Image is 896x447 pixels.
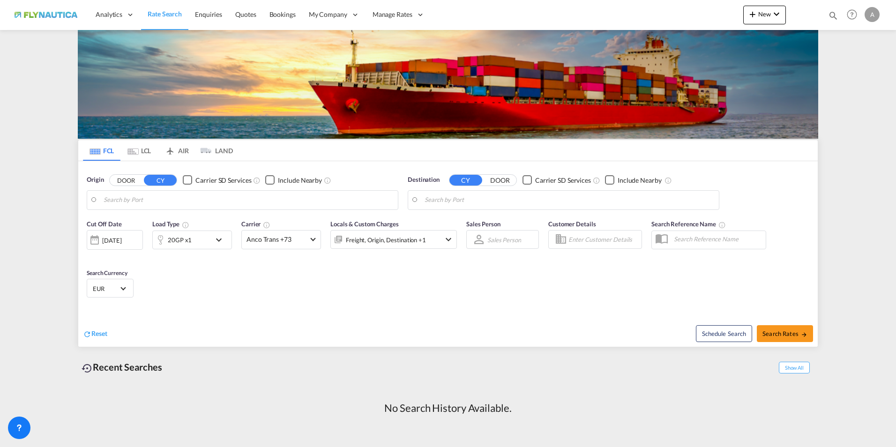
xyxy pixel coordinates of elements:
span: Quotes [235,10,256,18]
div: Freight Origin Destination Factory Stuffing [346,233,426,246]
md-icon: Unchecked: Search for CY (Container Yard) services for all selected carriers.Checked : Search for... [593,177,600,184]
span: Manage Rates [373,10,412,19]
span: Sales Person [466,220,500,228]
span: Locals & Custom Charges [330,220,399,228]
span: Cut Off Date [87,220,122,228]
md-tab-item: AIR [158,140,195,161]
div: Recent Searches [78,357,166,378]
md-checkbox: Checkbox No Ink [183,175,251,185]
md-icon: icon-plus 400-fg [747,8,758,20]
span: Reset [91,329,107,337]
span: Analytics [96,10,122,19]
md-icon: icon-chevron-down [771,8,782,20]
input: Search Reference Name [669,232,766,246]
button: Note: By default Schedule search will only considerorigin ports, destination ports and cut off da... [696,325,752,342]
md-checkbox: Checkbox No Ink [605,175,662,185]
button: Search Ratesicon-arrow-right [757,325,813,342]
md-icon: Your search will be saved by the below given name [718,221,726,229]
md-select: Sales Person [486,233,522,246]
span: Customer Details [548,220,596,228]
div: Include Nearby [278,176,322,185]
div: 20GP x1 [168,233,192,246]
span: EUR [93,284,119,293]
div: Include Nearby [618,176,662,185]
div: A [865,7,880,22]
span: My Company [309,10,347,19]
md-icon: icon-airplane [164,145,176,152]
md-icon: icon-chevron-down [443,234,454,245]
button: CY [144,175,177,186]
div: Carrier SD Services [535,176,591,185]
input: Enter Customer Details [568,232,639,246]
md-icon: Unchecked: Ignores neighbouring ports when fetching rates.Checked : Includes neighbouring ports w... [324,177,331,184]
md-icon: icon-refresh [83,330,91,338]
span: Search Currency [87,269,127,276]
img: 9ba71a70730211f0938d81abc5cb9893.png [14,4,77,25]
div: Origin DOOR CY Checkbox No InkUnchecked: Search for CY (Container Yard) services for all selected... [78,161,818,347]
input: Search by Port [425,193,714,207]
md-tab-item: LAND [195,140,233,161]
md-checkbox: Checkbox No Ink [523,175,591,185]
div: Carrier SD Services [195,176,251,185]
md-pagination-wrapper: Use the left and right arrow keys to navigate between tabs [83,140,233,161]
span: Bookings [269,10,296,18]
md-checkbox: Checkbox No Ink [265,175,322,185]
img: LCL+%26+FCL+BACKGROUND.png [78,30,818,139]
button: DOOR [484,175,516,186]
md-icon: Unchecked: Search for CY (Container Yard) services for all selected carriers.Checked : Search for... [253,177,261,184]
md-icon: The selected Trucker/Carrierwill be displayed in the rate results If the rates are from another f... [263,221,270,229]
div: [DATE] [102,236,121,245]
div: icon-magnify [828,10,838,24]
span: Show All [779,362,810,373]
div: [DATE] [87,230,143,250]
div: Freight Origin Destination Factory Stuffingicon-chevron-down [330,230,457,249]
button: icon-plus 400-fgNewicon-chevron-down [743,6,786,24]
span: Origin [87,175,104,185]
span: New [747,10,782,18]
md-icon: icon-magnify [828,10,838,21]
span: Load Type [152,220,189,228]
span: Carrier [241,220,270,228]
span: Enquiries [195,10,222,18]
span: Anco Trans +73 [246,235,307,244]
md-icon: Unchecked: Ignores neighbouring ports when fetching rates.Checked : Includes neighbouring ports w... [665,177,672,184]
div: Help [844,7,865,23]
span: Help [844,7,860,22]
md-icon: icon-information-outline [182,221,189,229]
md-icon: icon-chevron-down [213,234,229,246]
md-tab-item: LCL [120,140,158,161]
md-icon: icon-backup-restore [82,363,93,374]
md-datepicker: Select [87,249,94,261]
md-tab-item: FCL [83,140,120,161]
span: Search Rates [762,330,807,337]
md-select: Select Currency: € EUREuro [92,282,128,295]
input: Search by Port [104,193,393,207]
div: 20GP x1icon-chevron-down [152,231,232,249]
button: CY [449,175,482,186]
md-icon: icon-arrow-right [801,331,807,338]
span: Destination [408,175,440,185]
div: icon-refreshReset [83,329,107,339]
button: DOOR [110,175,142,186]
span: Rate Search [148,10,182,18]
span: Search Reference Name [651,220,726,228]
div: No Search History Available. [384,401,511,416]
